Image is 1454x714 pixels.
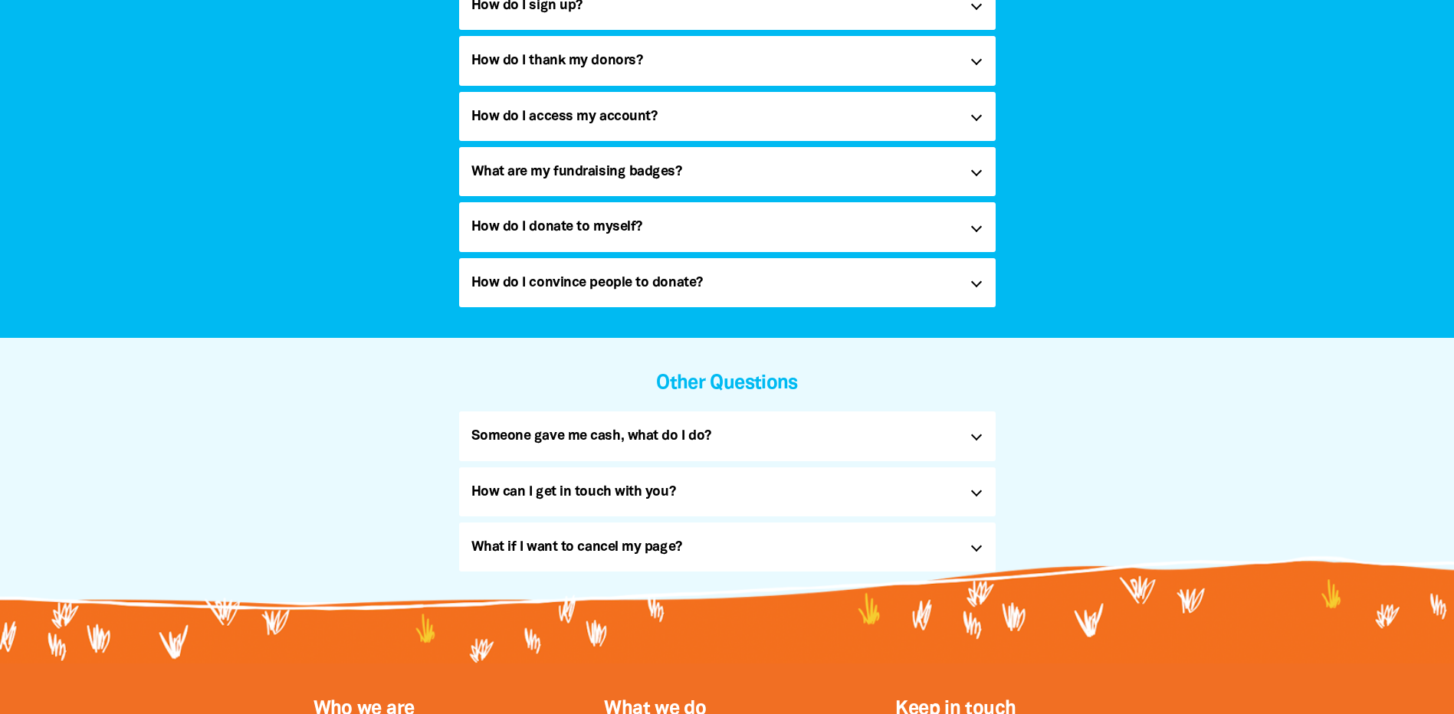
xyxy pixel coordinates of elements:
[471,159,958,184] h5: What are my fundraising badges?
[471,535,958,559] h5: What if I want to cancel my page?
[471,104,958,129] h5: How do I access my account?
[471,480,958,504] h5: How can I get in touch with you?
[471,215,958,239] h5: How do I donate to myself?
[471,48,958,73] h5: How do I thank my donors?
[656,375,798,392] span: Other Questions
[471,424,958,448] h5: Someone gave me cash, what do I do?
[471,270,958,295] h5: How do I convince people to donate?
